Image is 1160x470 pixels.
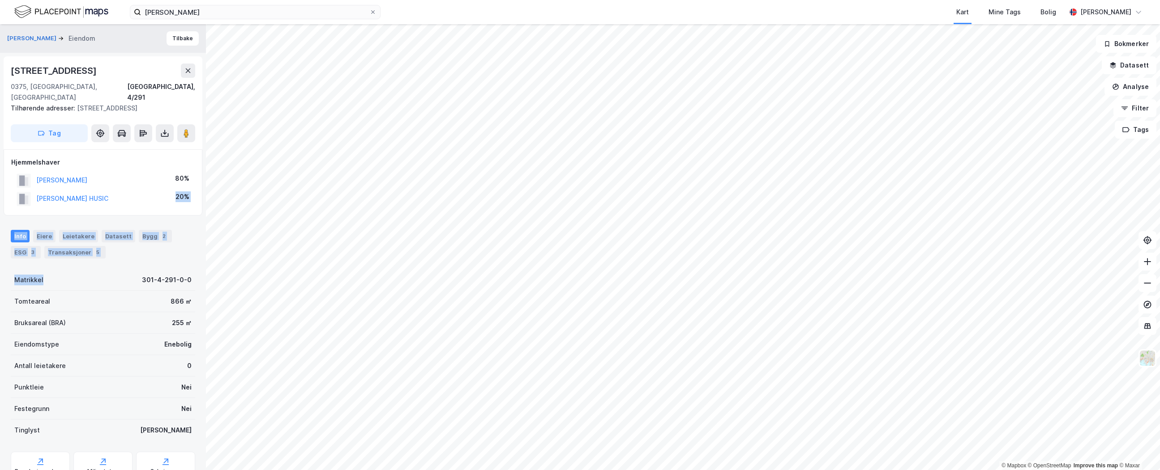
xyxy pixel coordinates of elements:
[142,275,192,285] div: 301-4-291-0-0
[181,403,192,414] div: Nei
[33,230,56,242] div: Eiere
[14,425,40,436] div: Tinglyst
[1115,121,1156,139] button: Tags
[140,425,192,436] div: [PERSON_NAME]
[1002,462,1026,469] a: Mapbox
[1115,427,1160,470] div: Kontrollprogram for chat
[175,173,189,184] div: 80%
[1104,78,1156,96] button: Analyse
[11,103,188,114] div: [STREET_ADDRESS]
[171,296,192,307] div: 866 ㎡
[164,339,192,350] div: Enebolig
[14,382,44,393] div: Punktleie
[1115,427,1160,470] iframe: Chat Widget
[127,81,195,103] div: [GEOGRAPHIC_DATA], 4/291
[167,31,199,46] button: Tilbake
[11,64,98,78] div: [STREET_ADDRESS]
[11,157,195,168] div: Hjemmelshaver
[14,339,59,350] div: Eiendomstype
[1096,35,1156,53] button: Bokmerker
[14,4,108,20] img: logo.f888ab2527a4732fd821a326f86c7f29.svg
[11,81,127,103] div: 0375, [GEOGRAPHIC_DATA], [GEOGRAPHIC_DATA]
[141,5,369,19] input: Søk på adresse, matrikkel, gårdeiere, leietakere eller personer
[44,246,106,258] div: Transaksjoner
[11,124,88,142] button: Tag
[14,296,50,307] div: Tomteareal
[11,104,77,112] span: Tilhørende adresser:
[28,248,37,257] div: 3
[11,230,30,242] div: Info
[7,34,58,43] button: [PERSON_NAME]
[14,360,66,371] div: Antall leietakere
[68,33,95,44] div: Eiendom
[159,232,168,241] div: 2
[187,360,192,371] div: 0
[93,248,102,257] div: 5
[175,191,189,202] div: 20%
[1102,56,1156,74] button: Datasett
[181,382,192,393] div: Nei
[14,403,49,414] div: Festegrunn
[59,230,98,242] div: Leietakere
[1080,7,1131,17] div: [PERSON_NAME]
[14,318,66,328] div: Bruksareal (BRA)
[139,230,172,242] div: Bygg
[1040,7,1056,17] div: Bolig
[956,7,969,17] div: Kart
[1139,350,1156,367] img: Z
[989,7,1021,17] div: Mine Tags
[172,318,192,328] div: 255 ㎡
[1113,99,1156,117] button: Filter
[11,246,41,258] div: ESG
[1028,462,1071,469] a: OpenStreetMap
[1074,462,1118,469] a: Improve this map
[102,230,135,242] div: Datasett
[14,275,43,285] div: Matrikkel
